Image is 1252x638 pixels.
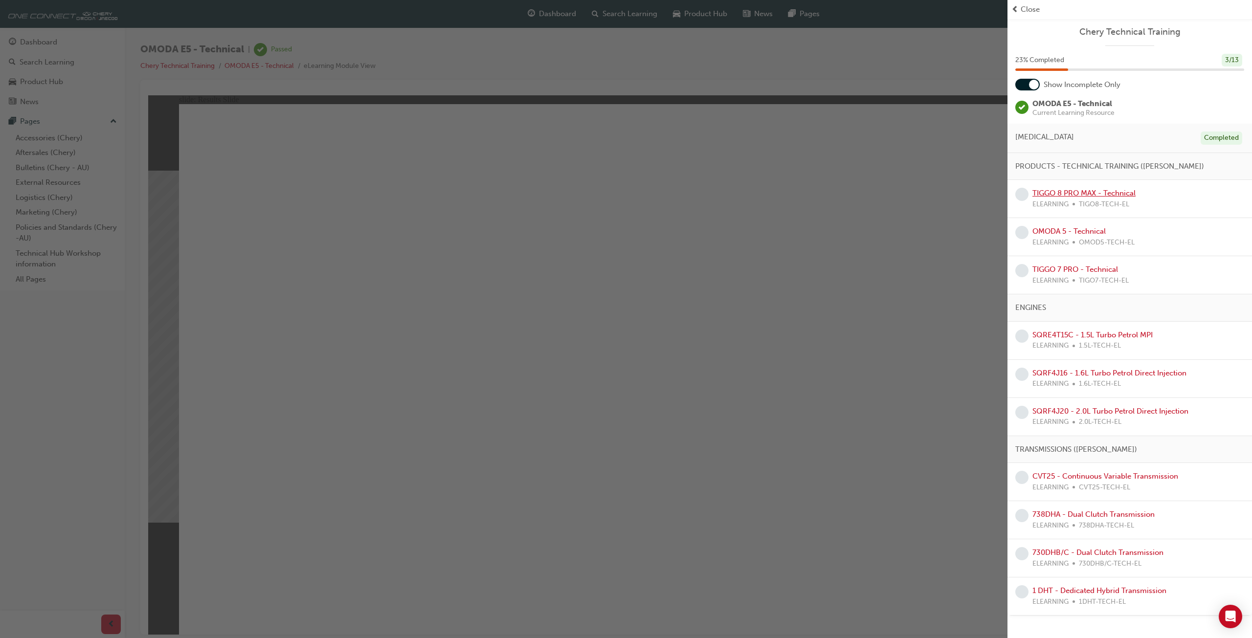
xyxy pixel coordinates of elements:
a: 738DHA - Dual Clutch Transmission [1032,510,1155,519]
span: ELEARNING [1032,417,1069,428]
span: TRANSMISSIONS ([PERSON_NAME]) [1015,444,1137,455]
span: learningRecordVerb_NONE-icon [1015,406,1028,419]
span: learningRecordVerb_NONE-icon [1015,509,1028,522]
span: learningRecordVerb_NONE-icon [1015,547,1028,560]
span: 1.5L-TECH-EL [1079,340,1121,352]
span: [MEDICAL_DATA] [1015,132,1074,143]
span: 1.6L-TECH-EL [1079,378,1121,390]
a: SQRF4J20 - 2.0L Turbo Petrol Direct Injection [1032,407,1188,416]
a: OMODA 5 - Technical [1032,227,1106,236]
span: ELEARNING [1032,596,1069,608]
span: 2.0L-TECH-EL [1079,417,1121,428]
span: 1DHT-TECH-EL [1079,596,1126,608]
span: ELEARNING [1032,520,1069,531]
span: ELEARNING [1032,275,1069,286]
span: ELEARNING [1032,199,1069,210]
span: ELEARNING [1032,378,1069,390]
a: TIGGO 7 PRO - Technical [1032,265,1118,274]
span: PRODUCTS - TECHNICAL TRAINING ([PERSON_NAME]) [1015,161,1204,172]
span: OMOD5-TECH-EL [1079,237,1135,248]
span: 738DHA-TECH-EL [1079,520,1134,531]
button: prev-iconClose [1011,4,1248,15]
span: Current Learning Resource [1032,110,1115,116]
span: ELEARNING [1032,237,1069,248]
span: learningRecordVerb_NONE-icon [1015,368,1028,381]
a: CVT25 - Continuous Variable Transmission [1032,472,1178,481]
span: 730DHB/C-TECH-EL [1079,558,1141,570]
span: learningRecordVerb_NONE-icon [1015,471,1028,484]
span: ENGINES [1015,302,1046,313]
div: 3 / 13 [1222,54,1242,67]
span: OMODA E5 - Technical [1032,99,1112,108]
span: CVT25-TECH-EL [1079,482,1130,493]
span: ELEARNING [1032,558,1069,570]
a: TIGGO 8 PRO MAX - Technical [1032,189,1136,198]
a: 730DHB/C - Dual Clutch Transmission [1032,548,1163,557]
a: Chery Technical Training [1015,26,1244,38]
span: learningRecordVerb_NONE-icon [1015,226,1028,239]
span: ELEARNING [1032,482,1069,493]
span: ELEARNING [1032,340,1069,352]
span: learningRecordVerb_NONE-icon [1015,264,1028,277]
span: TIGO7-TECH-EL [1079,275,1129,286]
span: learningRecordVerb_NONE-icon [1015,585,1028,598]
a: 1 DHT - Dedicated Hybrid Transmission [1032,586,1166,595]
span: prev-icon [1011,4,1019,15]
div: Open Intercom Messenger [1219,605,1242,628]
div: Completed [1201,132,1242,145]
span: 23 % Completed [1015,55,1064,66]
span: Close [1021,4,1040,15]
span: learningRecordVerb_PASS-icon [1015,101,1028,114]
a: SQRF4J16 - 1.6L Turbo Petrol Direct Injection [1032,369,1186,377]
a: SQRE4T15C - 1.5L Turbo Petrol MPI [1032,330,1153,339]
span: learningRecordVerb_NONE-icon [1015,330,1028,343]
span: learningRecordVerb_NONE-icon [1015,188,1028,201]
span: TIGO8-TECH-EL [1079,199,1129,210]
span: Show Incomplete Only [1044,79,1120,90]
